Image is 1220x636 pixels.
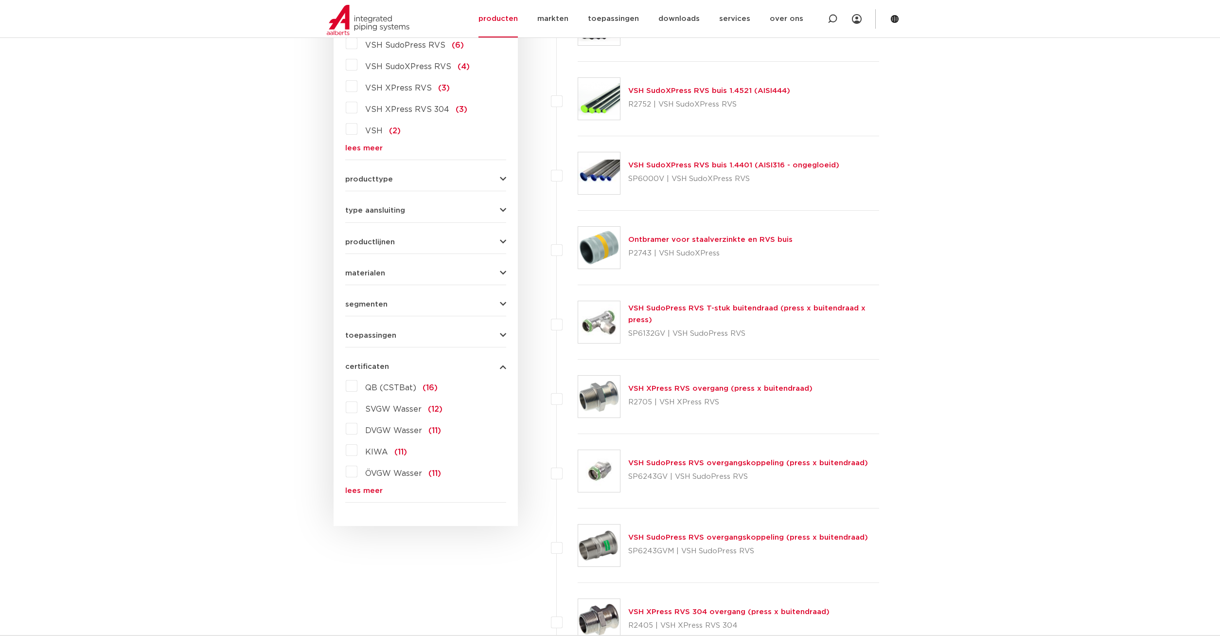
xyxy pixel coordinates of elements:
[628,544,868,559] p: SP6243GVM | VSH SudoPress RVS
[345,176,506,183] button: producttype
[394,448,407,456] span: (11)
[345,487,506,494] a: lees meer
[345,238,395,246] span: productlijnen
[458,63,470,71] span: (4)
[345,332,396,339] span: toepassingen
[628,236,793,243] a: Ontbramer voor staalverzinkte en RVS buis
[365,405,422,413] span: SVGW Wasser
[428,427,441,435] span: (11)
[438,84,450,92] span: (3)
[345,176,393,183] span: producttype
[578,227,620,269] img: Thumbnail for Ontbramer voor staalverzinkte en RVS buis
[428,405,442,413] span: (12)
[628,608,830,616] a: VSH XPress RVS 304 overgang (press x buitendraad)
[578,301,620,343] img: Thumbnail for VSH SudoPress RVS T-stuk buitendraad (press x buitendraad x press)
[578,78,620,120] img: Thumbnail for VSH SudoXPress RVS buis 1.4521 (AISI444)
[365,448,388,456] span: KIWA
[423,384,438,392] span: (16)
[365,41,445,49] span: VSH SudoPress RVS
[345,145,506,152] a: lees meer
[578,525,620,566] img: Thumbnail for VSH SudoPress RVS overgangskoppeling (press x buitendraad)
[365,106,449,113] span: VSH XPress RVS 304
[365,63,451,71] span: VSH SudoXPress RVS
[628,618,830,634] p: R2405 | VSH XPress RVS 304
[578,376,620,418] img: Thumbnail for VSH XPress RVS overgang (press x buitendraad)
[345,363,389,370] span: certificaten
[628,305,866,324] a: VSH SudoPress RVS T-stuk buitendraad (press x buitendraad x press)
[628,246,793,261] p: P2743 | VSH SudoXPress
[345,207,506,214] button: type aansluiting
[389,127,401,135] span: (2)
[345,238,506,246] button: productlijnen
[345,270,506,277] button: materialen
[628,385,813,392] a: VSH XPress RVS overgang (press x buitendraad)
[628,326,880,342] p: SP6132GV | VSH SudoPress RVS
[345,363,506,370] button: certificaten
[345,301,388,308] span: segmenten
[345,270,385,277] span: materialen
[628,469,868,485] p: SP6243GV | VSH SudoPress RVS
[345,207,405,214] span: type aansluiting
[365,84,432,92] span: VSH XPress RVS
[456,106,467,113] span: (3)
[365,127,383,135] span: VSH
[578,152,620,194] img: Thumbnail for VSH SudoXPress RVS buis 1.4401 (AISI316 - ongegloeid)
[628,87,790,94] a: VSH SudoXPress RVS buis 1.4521 (AISI444)
[428,470,441,477] span: (11)
[345,301,506,308] button: segmenten
[578,450,620,492] img: Thumbnail for VSH SudoPress RVS overgangskoppeling (press x buitendraad)
[628,97,790,112] p: R2752 | VSH SudoXPress RVS
[365,384,416,392] span: QB (CSTBat)
[628,534,868,541] a: VSH SudoPress RVS overgangskoppeling (press x buitendraad)
[628,171,839,187] p: SP6000V | VSH SudoXPress RVS
[365,427,422,435] span: DVGW Wasser
[628,162,839,169] a: VSH SudoXPress RVS buis 1.4401 (AISI316 - ongegloeid)
[365,470,422,477] span: ÖVGW Wasser
[345,332,506,339] button: toepassingen
[628,395,813,410] p: R2705 | VSH XPress RVS
[628,459,868,467] a: VSH SudoPress RVS overgangskoppeling (press x buitendraad)
[452,41,464,49] span: (6)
